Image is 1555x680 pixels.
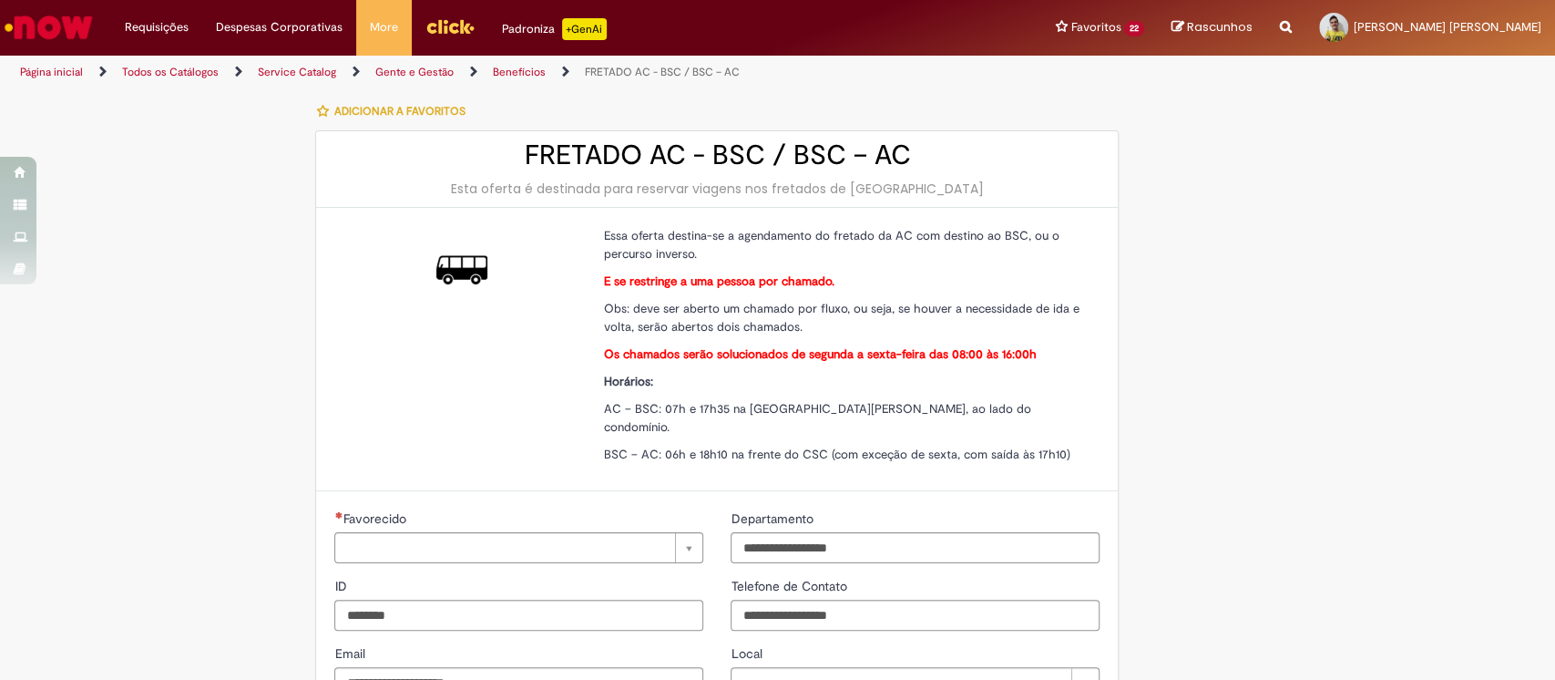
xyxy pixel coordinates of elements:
[603,228,1059,262] span: Essa oferta destina-se a agendamento do fretado da AC com destino ao BSC, ou o percurso inverso.
[436,244,487,295] img: FRETADO AC - BSC / BSC – AC
[334,645,368,662] span: Email
[125,18,189,36] span: Requisições
[14,56,1023,89] ul: Trilhas de página
[603,374,652,389] strong: Horários:
[258,65,336,79] a: Service Catalog
[1171,19,1253,36] a: Rascunhos
[731,532,1100,563] input: Departamento
[2,9,96,46] img: ServiceNow
[334,578,350,594] span: ID
[425,13,475,40] img: click_logo_yellow_360x200.png
[731,578,850,594] span: Telefone de Contato
[375,65,454,79] a: Gente e Gestão
[585,65,740,79] a: FRETADO AC - BSC / BSC – AC
[1124,21,1144,36] span: 22
[731,600,1100,631] input: Telefone de Contato
[334,511,343,519] span: Necessários
[603,346,1036,362] strong: Os chamados serão solucionados de segunda a sexta-feira das 08:00 às 16:00h
[1354,19,1541,35] span: [PERSON_NAME] [PERSON_NAME]
[502,18,607,40] div: Padroniza
[370,18,398,36] span: More
[315,92,475,130] button: Adicionar a Favoritos
[334,180,1100,198] div: Esta oferta é destinada para reservar viagens nos fretados de [GEOGRAPHIC_DATA]
[493,65,546,79] a: Benefícios
[562,18,607,40] p: +GenAi
[731,510,816,527] span: Departamento
[20,65,83,79] a: Página inicial
[333,104,465,118] span: Adicionar a Favoritos
[343,510,409,527] span: Necessários - Favorecido
[603,301,1079,335] span: Obs: deve ser aberto um chamado por fluxo, ou seja, se houver a necessidade de ida e volta, serão...
[334,140,1100,170] h2: FRETADO AC - BSC / BSC – AC
[603,447,1069,462] span: BSC – AC: 06h e 18h10 na frente do CSC (com exceção de sexta, com saída às 17h10)
[603,273,834,289] strong: E se restringe a uma pessoa por chamado.
[731,645,765,662] span: Local
[603,401,1030,435] span: AC – BSC: 07h e 17h35 na [GEOGRAPHIC_DATA][PERSON_NAME], ao lado do condomínio.
[1187,18,1253,36] span: Rascunhos
[334,532,703,563] a: Limpar campo Favorecido
[122,65,219,79] a: Todos os Catálogos
[1070,18,1120,36] span: Favoritos
[216,18,343,36] span: Despesas Corporativas
[334,600,703,631] input: ID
